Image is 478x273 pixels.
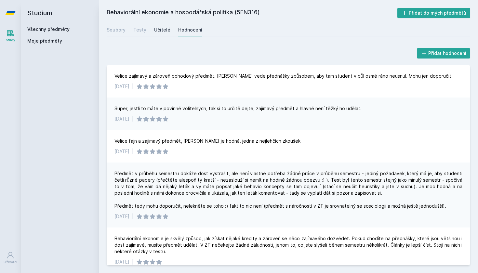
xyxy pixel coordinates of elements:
div: | [132,148,134,155]
div: Soubory [107,27,126,33]
div: | [132,116,134,122]
div: [DATE] [114,213,129,220]
a: Hodnocení [178,23,202,36]
div: [DATE] [114,116,129,122]
button: Přidat hodnocení [417,48,471,58]
a: Study [1,26,20,46]
div: Uživatel [4,260,17,265]
div: | [132,259,134,265]
div: Velice fajn a zajímavý předmět, [PERSON_NAME] je hodná, jedna z nejlehčích zkoušek [114,138,300,144]
div: [DATE] [114,148,129,155]
div: [DATE] [114,83,129,90]
div: [DATE] [114,259,129,265]
a: Učitelé [154,23,170,36]
div: Super, jestli to máte v povinně volitelných, tak si to určitě dejte, zajímavý předmět a hlavně ne... [114,105,362,112]
div: Testy [133,27,146,33]
div: Předmět v průběhu semestru dokáže dost vystrašit, ale není vlastně potřeba žádné práce v průběhu ... [114,170,462,209]
a: Soubory [107,23,126,36]
button: Přidat do mých předmětů [397,8,471,18]
div: Study [6,38,15,43]
div: | [132,213,134,220]
a: Všechny předměty [27,26,70,32]
a: Testy [133,23,146,36]
div: | [132,83,134,90]
div: Behaviorální ekonomie je skvělý způsob, jak získat nějaké kredity a zároveň se něco zajímavého do... [114,235,462,255]
div: Hodnocení [178,27,202,33]
div: Učitelé [154,27,170,33]
a: Uživatel [1,248,20,268]
span: Moje předměty [27,38,62,44]
div: Velice zajímavý a zároveň pohodový předmět. [PERSON_NAME] vede přednášky způsobem, aby tam studen... [114,73,453,79]
h2: Behaviorální ekonomie a hospodářská politika (5EN316) [107,8,397,18]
